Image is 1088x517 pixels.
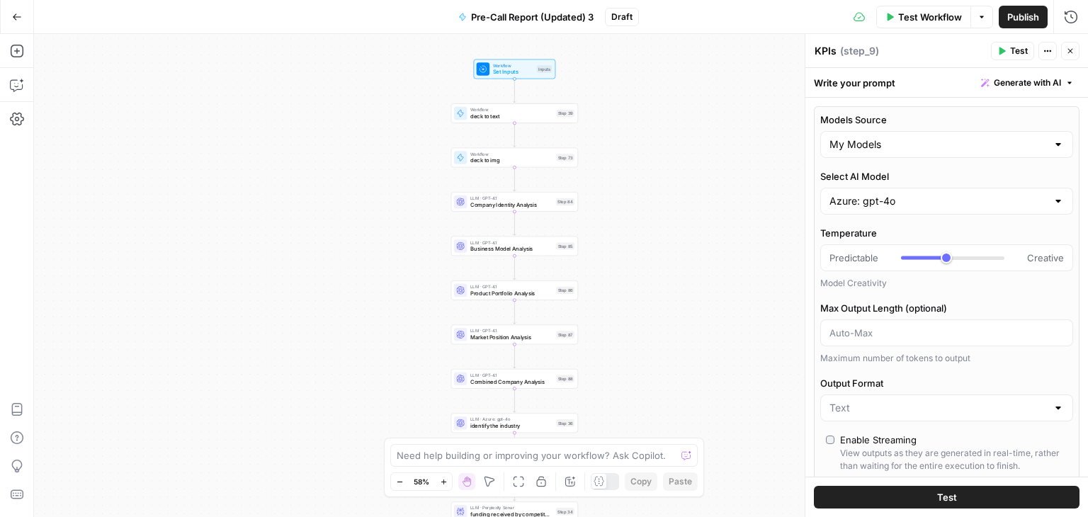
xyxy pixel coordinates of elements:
[243,448,266,471] button: Send a message…
[470,239,553,246] span: LLM · GPT-4.1
[23,312,215,351] b: [PERSON_NAME][EMAIL_ADDRESS][PERSON_NAME][DOMAIN_NAME]
[814,486,1079,509] button: Test
[9,6,36,33] button: go back
[805,68,1088,97] div: Write your prompt
[514,344,516,368] g: Edge from step_87 to step_88
[470,334,553,342] span: Market Position Analysis
[826,436,834,444] input: Enable StreamingView outputs as they are generated in real-time, rather than waiting for the enti...
[829,137,1047,152] input: My Models
[820,352,1073,365] div: Maximum number of tokens to output
[12,424,271,448] textarea: Message…
[451,369,578,389] div: LLM · GPT-4.1Combined Company AnalysisStep 88
[548,181,574,192] button: Test
[451,324,578,344] div: LLM · GPT-4.1Market Position AnalysisStep 87
[451,103,578,123] div: Workflowdeck to textStep 39
[625,472,657,491] button: Copy
[514,300,516,324] g: Edge from step_86 to step_87
[561,183,571,190] span: Test
[820,376,1073,390] label: Output Format
[470,504,552,511] span: LLM · Perplexity Sonar
[556,508,574,515] div: Step 34
[493,68,533,76] span: Set Inputs
[470,245,553,254] span: Business Model Analysis
[108,13,146,24] h1: AirOps
[840,447,1067,472] div: View outputs as they are generated in real-time, rather than waiting for the entire execution to ...
[991,42,1034,60] button: Test
[470,377,553,386] span: Combined Company Analysis
[556,154,574,161] div: Step 73
[80,8,103,30] div: Profile image for Joel
[537,65,552,72] div: Inputs
[556,198,574,205] div: Step 84
[829,401,1047,415] input: Text
[937,490,957,504] span: Test
[45,454,56,465] button: Gif picker
[23,144,221,199] div: I'll connect you with someone who can assist further—could you share any additional details about...
[820,169,1073,183] label: Select AI Model
[630,475,652,488] span: Copy
[1007,10,1039,24] span: Publish
[451,59,578,79] div: WorkflowSet InputsInputs
[40,8,63,30] div: Profile image for Steven
[11,135,272,219] div: Fin says…
[470,200,552,209] span: Company Identity Analysis
[999,6,1048,28] button: Publish
[815,44,837,58] textarea: KPIs
[975,74,1079,92] button: Generate with AI
[471,10,594,24] span: Pre-Call Report (Updated) 3
[556,419,574,426] div: Step 36
[451,413,578,433] div: LLM · Azure: gpt-4oidentify the industryStep 36
[514,212,516,236] g: Edge from step_84 to step_85
[1010,45,1028,57] span: Test
[451,192,578,212] div: LLM · GPT-4.1Company Identity AnalysisStep 84Test
[23,399,75,407] div: Fin • 5h ago
[829,326,1064,340] input: Auto-Max
[556,287,574,294] div: Step 86
[1027,251,1064,265] span: Creative
[514,256,516,280] g: Edge from step_85 to step_86
[23,360,221,387] div: The team will be back 🕒
[611,11,633,23] span: Draft
[60,8,83,30] div: Profile image for Arnett
[11,275,232,396] div: You’ll get replies here and in your email:✉️[PERSON_NAME][EMAIL_ADDRESS][PERSON_NAME][DOMAIN_NAME...
[829,251,878,265] span: Predictable
[11,275,272,427] div: Fin says…
[470,106,553,113] span: Workflow
[556,110,574,117] div: Step 39
[11,219,272,275] div: Ameya says…
[820,277,1073,290] div: Model Creativity
[514,388,516,412] g: Edge from step_88 to step_36
[470,157,553,165] span: deck to img
[470,289,553,297] span: Product Portfolio Analysis
[556,375,574,382] div: Step 88
[11,135,232,208] div: I'll connect you with someone who can assist further—could you share any additional details about...
[663,472,698,491] button: Paste
[414,476,429,487] span: 58%
[493,62,533,69] span: Workflow
[556,331,574,338] div: Step 87
[470,372,553,378] span: LLM · GPT-4.1
[669,475,692,488] span: Paste
[470,195,552,201] span: LLM · GPT-4.1
[820,113,1073,127] label: Models Source
[62,227,261,255] div: getting an error about insufficient tasks although payments have been made
[514,123,516,147] g: Edge from step_39 to step_73
[470,328,553,334] span: LLM · GPT-4.1
[898,10,962,24] span: Test Workflow
[35,375,106,386] b: Later [DATE]
[514,79,516,103] g: Edge from start to step_39
[451,280,578,300] div: LLM · GPT-4.1Product Portfolio AnalysisStep 86
[51,219,272,263] div: getting an error about insufficient tasks although payments have been made
[820,226,1073,240] label: Temperature
[514,477,516,501] g: Edge from step_33 to step_34
[470,416,553,422] span: LLM · Azure: gpt-4o
[249,6,274,31] div: Close
[876,6,970,28] button: Test Workflow
[470,151,553,157] span: Workflow
[451,148,578,168] div: Workflowdeck to imgStep 73
[23,283,221,353] div: You’ll get replies here and in your email: ✉️
[470,422,553,431] span: identify the industry
[556,242,574,249] div: Step 85
[470,283,553,290] span: LLM · GPT-4.1
[840,44,879,58] span: ( step_9 )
